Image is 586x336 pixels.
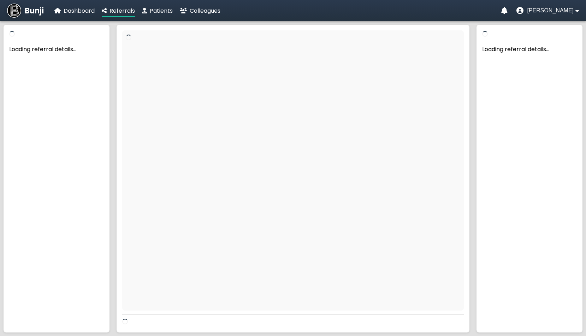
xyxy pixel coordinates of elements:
[482,45,577,54] p: Loading referral details...
[9,45,104,54] p: Loading referral details...
[64,7,95,15] span: Dashboard
[150,7,173,15] span: Patients
[54,6,95,15] a: Dashboard
[102,6,135,15] a: Referrals
[180,6,220,15] a: Colleagues
[109,7,135,15] span: Referrals
[7,4,21,18] img: Bunji Dental Referral Management
[190,7,220,15] span: Colleagues
[142,6,173,15] a: Patients
[516,7,579,14] button: User menu
[25,5,44,17] span: Bunji
[501,7,508,14] a: Notifications
[527,7,574,14] span: [PERSON_NAME]
[7,4,44,18] a: Bunji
